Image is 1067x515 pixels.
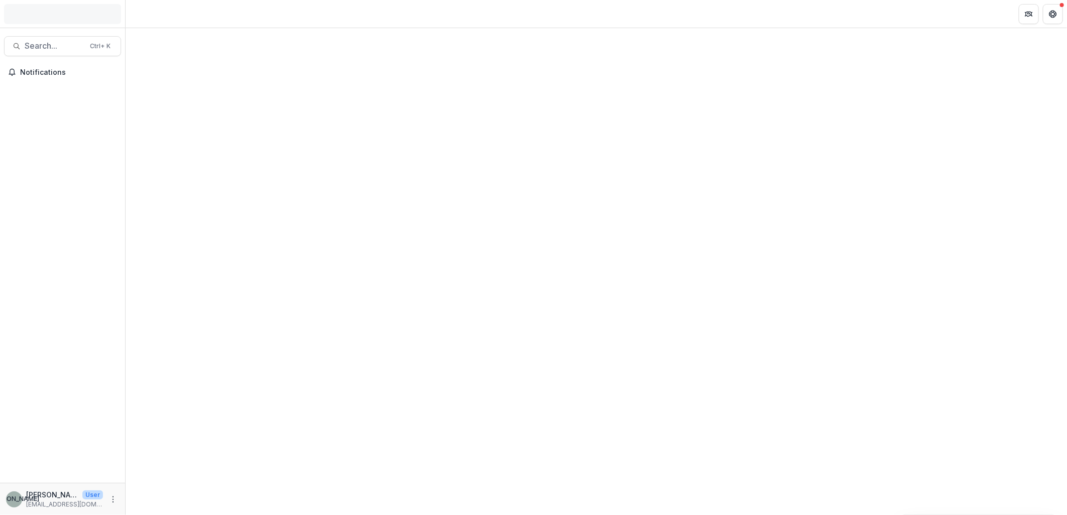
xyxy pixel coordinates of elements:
[1043,4,1063,24] button: Get Help
[1019,4,1039,24] button: Partners
[25,41,84,51] span: Search...
[4,36,121,56] button: Search...
[107,493,119,505] button: More
[26,500,103,509] p: [EMAIL_ADDRESS][DOMAIN_NAME]
[130,7,172,21] nav: breadcrumb
[82,490,103,499] p: User
[4,64,121,80] button: Notifications
[20,68,117,77] span: Notifications
[26,489,78,500] p: [PERSON_NAME]
[88,41,113,52] div: Ctrl + K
